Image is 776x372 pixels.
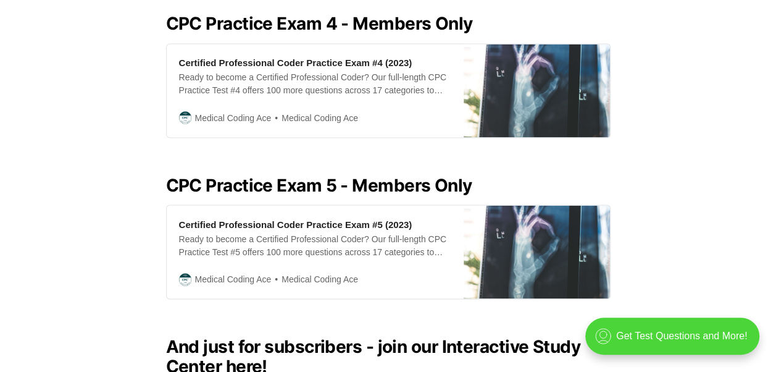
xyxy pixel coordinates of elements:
[166,205,611,299] a: Certified Professional Coder Practice Exam #5 (2023)Ready to become a Certified Professional Code...
[271,111,358,125] span: Medical Coding Ace
[179,232,451,258] div: Ready to become a Certified Professional Coder? Our full-length CPC Practice Test #5 offers 100 m...
[166,14,611,33] h2: CPC Practice Exam 4 - Members Only
[271,272,358,286] span: Medical Coding Ace
[166,43,611,138] a: Certified Professional Coder Practice Exam #4 (2023)Ready to become a Certified Professional Code...
[166,175,611,195] h2: CPC Practice Exam 5 - Members Only
[195,111,272,124] span: Medical Coding Ace
[195,272,272,285] span: Medical Coding Ace
[179,218,412,230] div: Certified Professional Coder Practice Exam #5 (2023)
[179,56,412,69] div: Certified Professional Coder Practice Exam #4 (2023)
[179,71,451,97] div: Ready to become a Certified Professional Coder? Our full-length CPC Practice Test #4 offers 100 m...
[575,311,776,372] iframe: portal-trigger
